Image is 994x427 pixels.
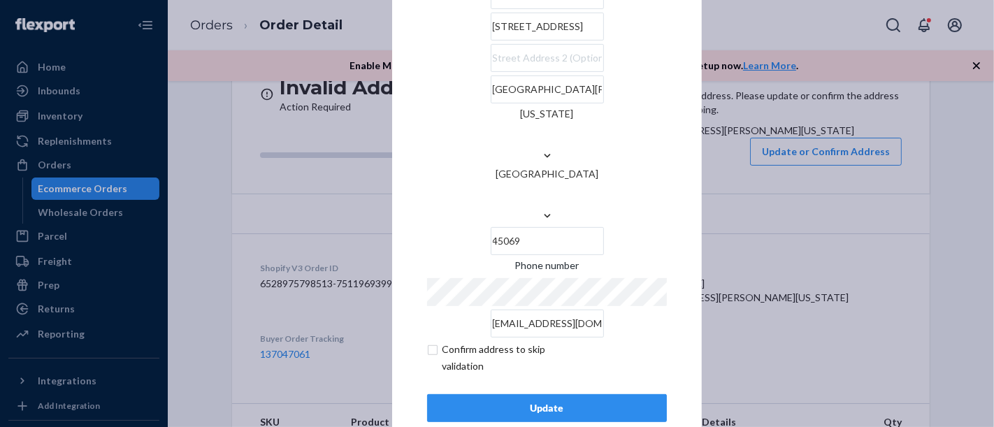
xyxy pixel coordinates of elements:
input: [US_STATE] [547,121,548,149]
input: Email (Only Required for International) [491,310,604,338]
input: City [491,75,604,103]
span: Phone number [515,259,579,278]
input: Street Address [491,13,604,41]
div: [GEOGRAPHIC_DATA] [427,167,667,181]
div: Update [439,401,655,415]
div: [US_STATE] [427,107,667,121]
input: ZIP Code [491,227,604,255]
button: Update [427,394,667,422]
input: [GEOGRAPHIC_DATA] [547,181,548,209]
input: Street Address 2 (Optional) [491,44,604,72]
